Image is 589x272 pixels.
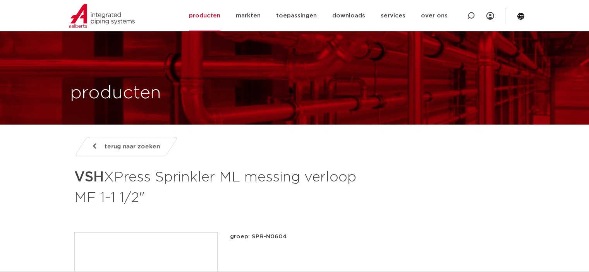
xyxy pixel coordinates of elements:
[105,140,160,153] span: terug naar zoeken
[230,232,515,241] p: groep: SPR-N0604
[74,137,178,156] a: terug naar zoeken
[74,170,104,184] strong: VSH
[74,166,365,207] h1: XPress Sprinkler ML messing verloop MF 1-1 1/2"
[70,81,161,106] h1: producten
